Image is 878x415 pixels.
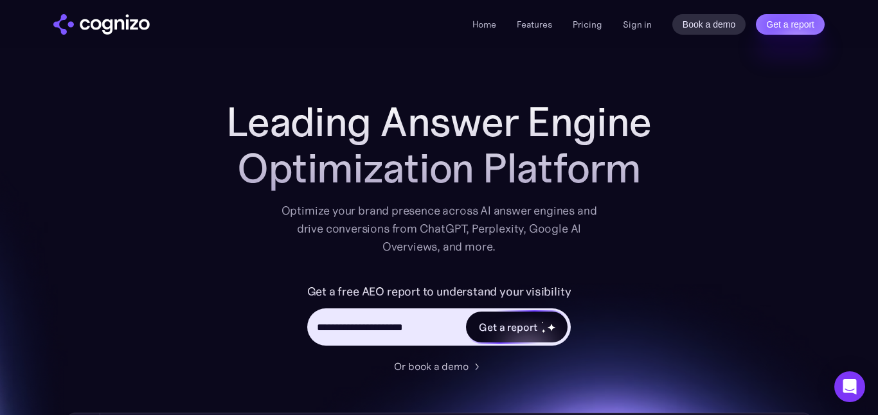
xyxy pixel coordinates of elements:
[394,358,469,374] div: Or book a demo
[517,19,552,30] a: Features
[479,319,537,335] div: Get a report
[547,323,555,331] img: star
[53,14,150,35] img: cognizo logo
[53,14,150,35] a: home
[541,321,543,323] img: star
[182,99,696,191] h1: Leading Answer Engine Optimization Platform
[394,358,484,374] a: Or book a demo
[756,14,825,35] a: Get a report
[281,202,597,256] div: Optimize your brand presence across AI answer engines and drive conversions from ChatGPT, Perplex...
[307,281,571,302] label: Get a free AEO report to understand your visibility
[672,14,746,35] a: Book a demo
[541,329,546,333] img: star
[623,17,652,32] a: Sign in
[573,19,602,30] a: Pricing
[834,371,865,402] div: Open Intercom Messenger
[472,19,496,30] a: Home
[307,281,571,352] form: Hero URL Input Form
[465,310,569,344] a: Get a reportstarstarstar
